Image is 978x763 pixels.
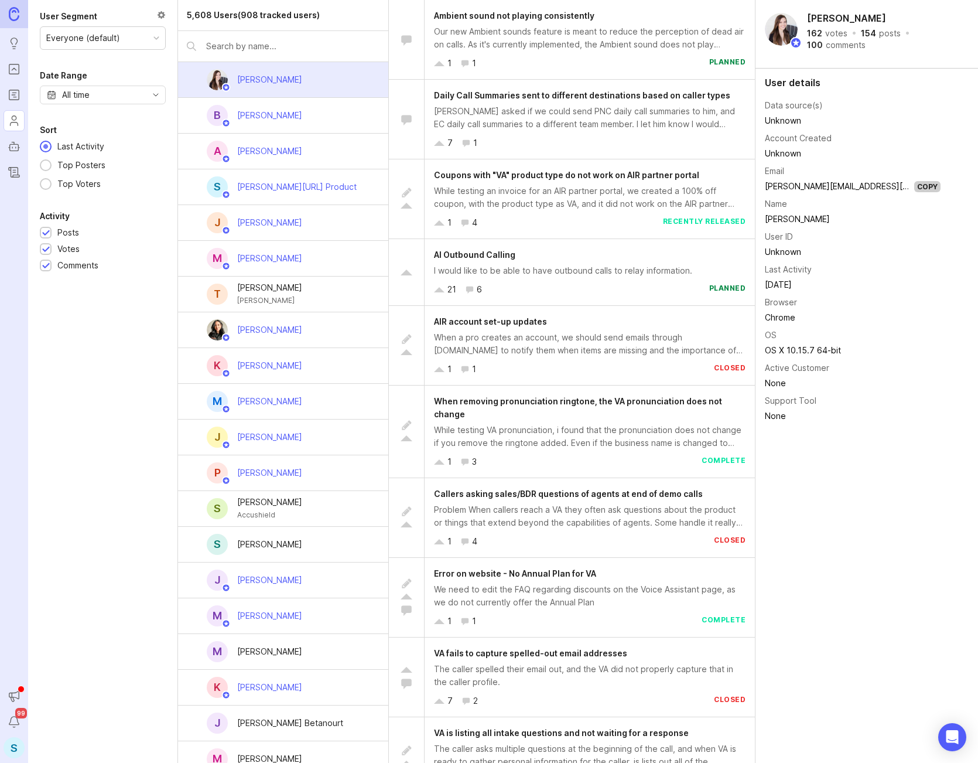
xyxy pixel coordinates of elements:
[826,41,866,49] div: comments
[765,212,941,227] td: [PERSON_NAME]
[702,615,746,628] div: complete
[765,394,816,407] div: Support Tool
[207,212,228,233] div: J
[765,362,829,374] div: Active Customer
[237,466,302,479] div: [PERSON_NAME]
[389,239,755,306] a: AI Outbound CallingI would like to be able to have outbound calls to relay information.216planned
[237,323,302,336] div: [PERSON_NAME]
[52,159,111,172] div: Top Posters
[472,535,477,548] div: 4
[389,478,755,558] a: Callers asking sales/BDR questions of agents at end of demo callsProblem When callers reach a VA ...
[447,694,453,707] div: 7
[447,363,452,376] div: 1
[709,57,746,70] div: planned
[434,170,699,180] span: Coupons with "VA" product type do not work on AIR partner portal
[434,264,746,277] div: I would like to be able to have outbound calls to relay information.
[714,535,746,548] div: closed
[237,73,302,86] div: [PERSON_NAME]
[472,216,477,229] div: 4
[389,558,755,638] a: Error on website - No Annual Plan for VAWe need to edit the FAQ regarding discounts on the Voice ...
[765,343,941,358] td: OS X 10.15.7 64-bit
[206,40,379,53] input: Search by name...
[389,638,755,717] a: VA fails to capture spelled-out email addressesThe caller spelled their email out, and the VA did...
[765,113,941,128] td: Unknown
[207,534,228,555] div: S
[765,296,797,309] div: Browser
[4,737,25,758] button: S
[237,145,302,158] div: [PERSON_NAME]
[434,728,689,738] span: VA is listing all intake questions and not waiting for a response
[207,498,228,519] div: S
[187,9,320,22] div: 5,608 Users (908 tracked users)
[4,110,25,131] a: Users
[765,280,792,289] time: [DATE]
[222,333,231,342] img: member badge
[434,316,547,326] span: AIR account set-up updates
[765,13,798,46] img: Kelsey Fisher
[207,605,228,626] div: M
[237,681,302,694] div: [PERSON_NAME]
[765,132,832,145] div: Account Created
[237,645,302,658] div: [PERSON_NAME]
[237,216,302,229] div: [PERSON_NAME]
[237,395,302,408] div: [PERSON_NAME]
[434,568,596,578] span: Error on website - No Annual Plan for VA
[237,509,302,522] div: Accushield
[765,263,812,276] div: Last Activity
[389,306,755,386] a: AIR account set-up updatesWhen a pro creates an account, we should send emails through [DOMAIN_NA...
[222,476,231,485] img: member badge
[207,677,228,698] div: K
[434,583,746,609] div: We need to edit the FAQ regarding discounts on the Voice Assistant page, as we do not currently o...
[447,455,452,468] div: 1
[4,711,25,733] button: Notifications
[709,283,746,296] div: planned
[237,431,302,444] div: [PERSON_NAME]
[434,663,746,689] div: The caller spelled their email out, and the VA did not properly capture that in the caller profile.
[62,88,90,101] div: All time
[765,197,787,210] div: Name
[222,584,231,592] img: member badge
[207,248,228,269] div: M
[434,331,746,357] div: When a pro creates an account, we should send emails through [DOMAIN_NAME] to notify them when it...
[472,615,476,628] div: 1
[237,109,302,122] div: [PERSON_NAME]
[434,250,515,260] span: AI Outbound Calling
[207,641,228,662] div: M
[207,713,228,734] div: J
[222,405,231,414] img: member badge
[434,25,746,51] div: Our new Ambient sounds feature is meant to reduce the perception of dead air on calls. As it's cu...
[447,615,452,628] div: 1
[222,119,231,128] img: member badge
[825,29,847,38] div: votes
[861,29,876,38] div: 154
[222,190,231,199] img: member badge
[52,178,107,190] div: Top Voters
[473,137,477,149] div: 1
[472,363,476,376] div: 1
[4,84,25,105] a: Roadmaps
[765,147,941,160] div: Unknown
[222,155,231,163] img: member badge
[472,455,477,468] div: 3
[765,99,823,112] div: Data source(s)
[222,619,231,628] img: member badge
[447,535,452,548] div: 1
[434,489,703,499] span: Callers asking sales/BDR questions of agents at end of demo calls
[237,180,357,193] div: [PERSON_NAME][URL] Product
[914,181,941,192] div: Copy
[4,162,25,183] a: Changelog
[434,185,746,210] div: While testing an invoice for an AIR partner portal, we created a 100% off coupon, with the produc...
[714,363,746,376] div: closed
[904,29,911,38] div: ·
[146,90,165,100] svg: toggle icon
[434,11,594,21] span: Ambient sound not playing consistently
[222,262,231,271] img: member badge
[237,496,302,509] div: [PERSON_NAME]
[805,9,888,27] h2: [PERSON_NAME]
[222,441,231,449] img: member badge
[663,216,746,229] div: recently released
[790,37,802,49] img: member badge
[434,396,722,419] span: When removing pronunciation ringtone, the VA pronunciation does not change
[434,503,746,529] div: Problem When callers reach a VA they often ask questions about the product or things that extend ...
